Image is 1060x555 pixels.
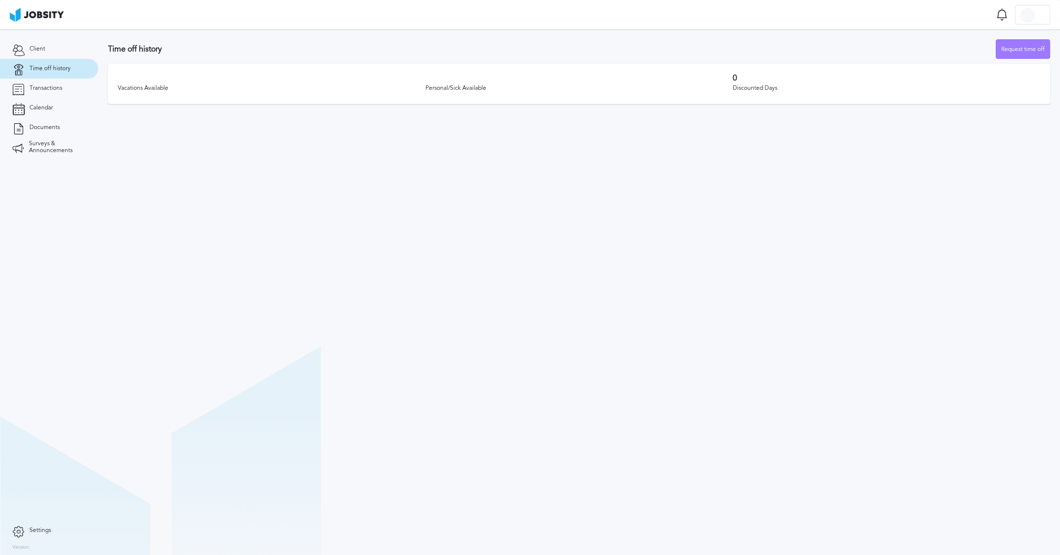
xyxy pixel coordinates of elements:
img: ab4bad089aa723f57921c736e9817d99.png [10,8,64,22]
label: Version: [12,545,30,551]
div: Discounted Days [733,85,1040,92]
span: Transactions [29,85,62,92]
span: Settings [29,527,51,534]
h3: 0 [733,74,1040,82]
span: Time off history [29,65,71,72]
span: Client [29,46,45,53]
span: Calendar [29,105,53,111]
div: Vacations Available [118,85,425,92]
div: Request time off [996,40,1050,59]
div: Personal/Sick Available [425,85,733,92]
button: Request time off [996,39,1050,59]
span: Documents [29,124,60,131]
h3: Time off history [108,45,996,53]
span: Surveys & Announcements [29,140,86,154]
